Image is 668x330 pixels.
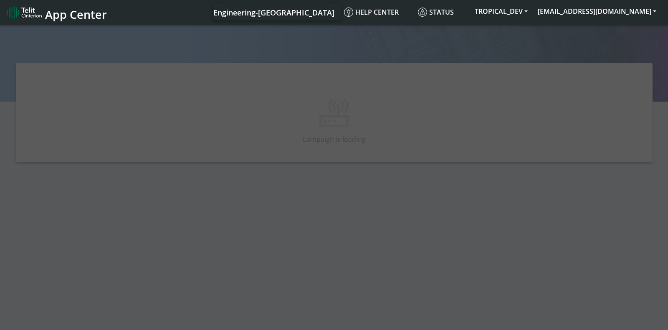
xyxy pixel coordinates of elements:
[418,8,427,17] img: status.svg
[344,8,353,17] img: knowledge.svg
[213,4,334,20] a: Your current platform instance
[470,4,533,19] button: TROPICAL_DEV
[7,6,42,19] img: logo-telit-cinterion-gw-new.png
[533,4,661,19] button: [EMAIL_ADDRESS][DOMAIN_NAME]
[213,8,334,18] span: Engineering-[GEOGRAPHIC_DATA]
[418,8,454,17] span: Status
[45,7,107,22] span: App Center
[7,3,106,21] a: App Center
[341,4,415,20] a: Help center
[415,4,470,20] a: Status
[344,8,399,17] span: Help center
